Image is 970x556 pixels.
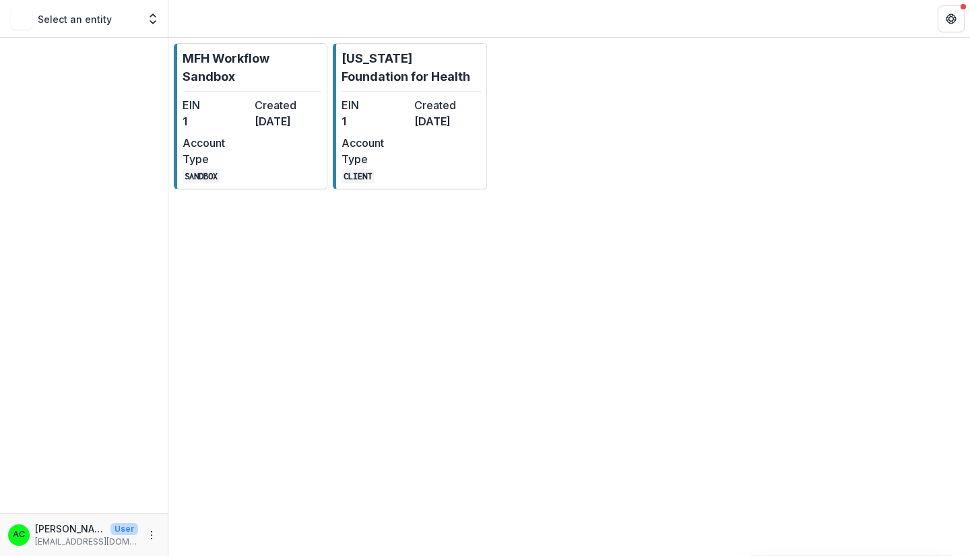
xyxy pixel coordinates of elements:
[342,135,408,167] dt: Account Type
[255,97,321,113] dt: Created
[342,169,374,183] code: CLIENT
[13,530,25,539] div: Alyssa Curran
[183,169,220,183] code: SANDBOX
[333,43,486,189] a: [US_STATE] Foundation for HealthEIN1Created[DATE]Account TypeCLIENT
[414,113,481,129] dd: [DATE]
[11,8,32,30] img: Select an entity
[938,5,965,32] button: Get Help
[35,536,138,548] p: [EMAIL_ADDRESS][DOMAIN_NAME]
[110,523,138,535] p: User
[183,135,249,167] dt: Account Type
[35,522,105,536] p: [PERSON_NAME]
[342,97,408,113] dt: EIN
[183,49,321,86] p: MFH Workflow Sandbox
[342,113,408,129] dd: 1
[143,527,160,543] button: More
[255,113,321,129] dd: [DATE]
[183,97,249,113] dt: EIN
[38,12,112,26] p: Select an entity
[143,5,162,32] button: Open entity switcher
[174,43,327,189] a: MFH Workflow SandboxEIN1Created[DATE]Account TypeSANDBOX
[183,113,249,129] dd: 1
[414,97,481,113] dt: Created
[342,49,480,86] p: [US_STATE] Foundation for Health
